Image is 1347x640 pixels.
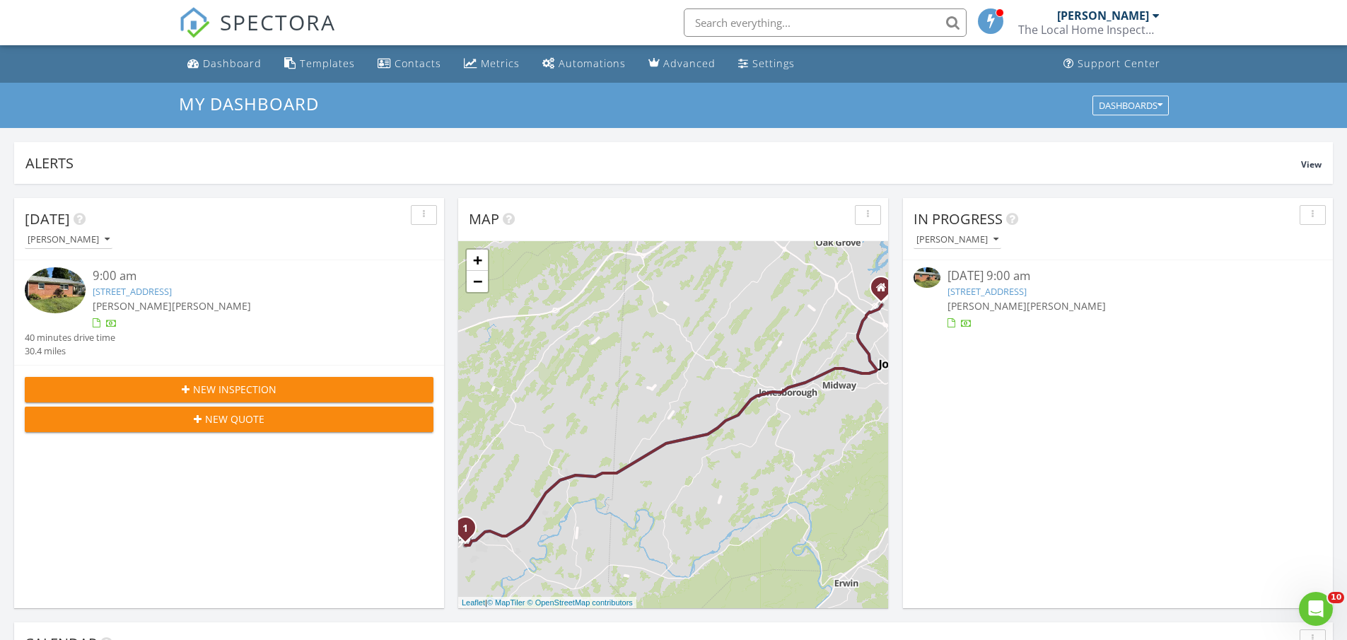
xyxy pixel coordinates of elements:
[25,331,115,344] div: 40 minutes drive time
[487,598,525,607] a: © MapTiler
[28,235,110,245] div: [PERSON_NAME]
[1058,51,1166,77] a: Support Center
[1299,592,1333,626] iframe: Intercom live chat
[1057,8,1149,23] div: [PERSON_NAME]
[914,231,1001,250] button: [PERSON_NAME]
[25,267,86,313] img: 9348513%2Freports%2F74ce0b89-cea3-4a30-aaa1-cce871f2dbed%2Fcover_photos%2FTEbtrgr7aHOOrbPqi1gz%2F...
[481,57,520,70] div: Metrics
[527,598,633,607] a: © OpenStreetMap contributors
[25,153,1301,173] div: Alerts
[458,597,636,609] div: |
[25,231,112,250] button: [PERSON_NAME]
[205,412,264,426] span: New Quote
[182,51,267,77] a: Dashboard
[916,235,998,245] div: [PERSON_NAME]
[733,51,800,77] a: Settings
[462,598,485,607] a: Leaflet
[684,8,967,37] input: Search everything...
[469,209,499,228] span: Map
[881,287,890,296] div: TN
[25,344,115,358] div: 30.4 miles
[395,57,441,70] div: Contacts
[643,51,721,77] a: Advanced
[1092,95,1169,115] button: Dashboards
[172,299,251,313] span: [PERSON_NAME]
[25,377,433,402] button: New Inspection
[1099,100,1162,110] div: Dashboards
[193,382,276,397] span: New Inspection
[372,51,447,77] a: Contacts
[179,19,336,49] a: SPECTORA
[465,528,474,536] div: 1809 Ridgemont Drive, Greeneville, Tn 37745
[1078,57,1160,70] div: Support Center
[25,407,433,432] button: New Quote
[203,57,262,70] div: Dashboard
[914,267,1322,330] a: [DATE] 9:00 am [STREET_ADDRESS] [PERSON_NAME][PERSON_NAME]
[25,267,433,358] a: 9:00 am [STREET_ADDRESS] [PERSON_NAME][PERSON_NAME] 40 minutes drive time 30.4 miles
[914,267,940,288] img: 9348513%2Freports%2F74ce0b89-cea3-4a30-aaa1-cce871f2dbed%2Fcover_photos%2FTEbtrgr7aHOOrbPqi1gz%2F...
[93,299,172,313] span: [PERSON_NAME]
[93,285,172,298] a: [STREET_ADDRESS]
[179,92,319,115] span: My Dashboard
[279,51,361,77] a: Templates
[947,299,1027,313] span: [PERSON_NAME]
[1018,23,1160,37] div: The Local Home Inspectors
[537,51,631,77] a: Automations (Basic)
[462,524,468,534] i: 1
[1027,299,1106,313] span: [PERSON_NAME]
[93,267,400,285] div: 9:00 am
[300,57,355,70] div: Templates
[25,209,70,228] span: [DATE]
[947,267,1288,285] div: [DATE] 9:00 am
[914,209,1003,228] span: In Progress
[467,271,488,292] a: Zoom out
[1301,158,1322,170] span: View
[467,250,488,271] a: Zoom in
[559,57,626,70] div: Automations
[220,7,336,37] span: SPECTORA
[663,57,716,70] div: Advanced
[1328,592,1344,603] span: 10
[179,7,210,38] img: The Best Home Inspection Software - Spectora
[752,57,795,70] div: Settings
[458,51,525,77] a: Metrics
[947,285,1027,298] a: [STREET_ADDRESS]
